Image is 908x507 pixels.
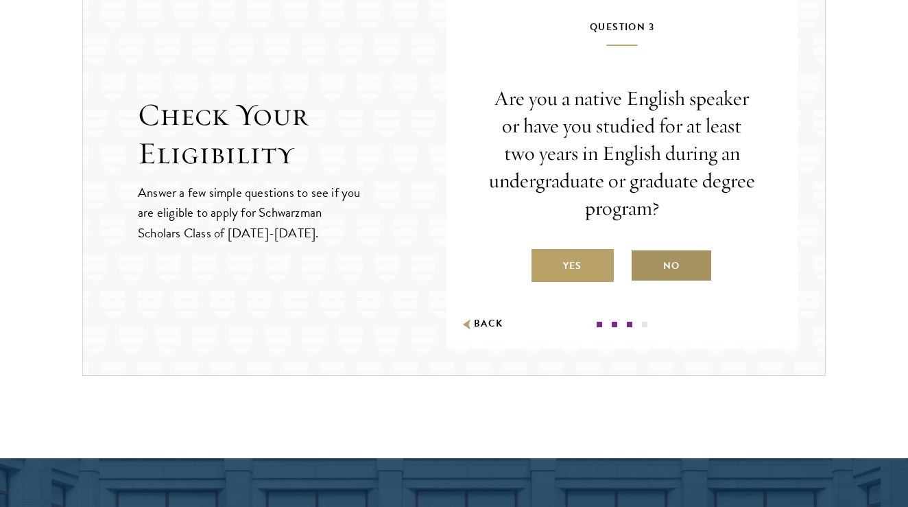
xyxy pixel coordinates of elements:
[630,249,713,282] label: No
[531,249,614,282] label: Yes
[138,182,362,242] p: Answer a few simple questions to see if you are eligible to apply for Schwarzman Scholars Class o...
[488,19,756,46] h5: Question 3
[460,317,503,331] button: Back
[488,85,756,222] p: Are you a native English speaker or have you studied for at least two years in English during an ...
[138,96,446,173] h2: Check Your Eligibility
